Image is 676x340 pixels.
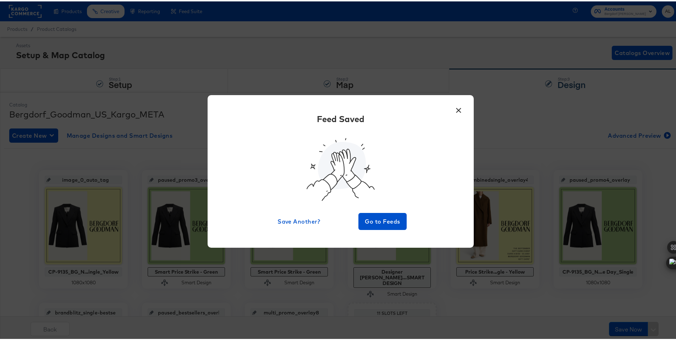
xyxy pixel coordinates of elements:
span: Save Another? [277,215,320,225]
button: Save Another? [275,212,323,229]
span: Go to Feeds [361,215,404,225]
button: Go to Feeds [358,212,407,229]
button: × [452,101,465,114]
div: Feed Saved [317,111,364,124]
